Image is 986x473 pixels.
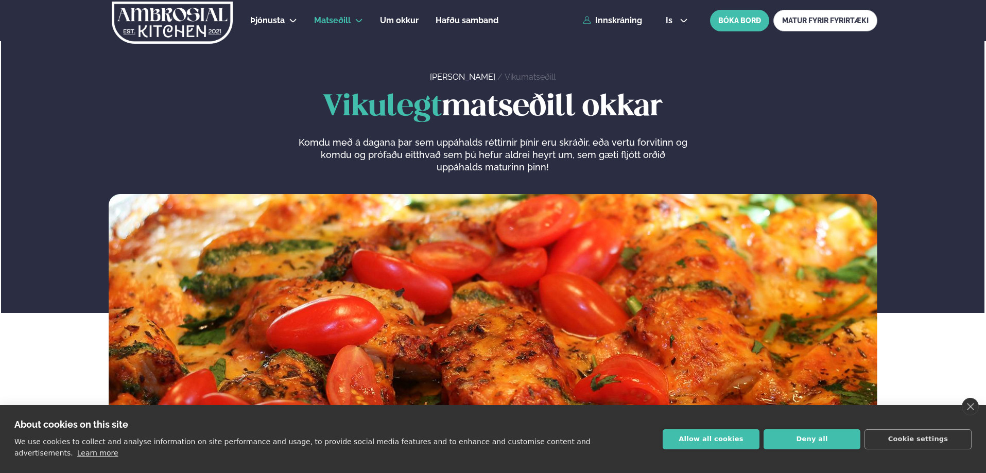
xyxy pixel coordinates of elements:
[250,15,285,25] span: Þjónusta
[666,16,676,25] span: is
[14,437,591,457] p: We use cookies to collect and analyse information on site performance and usage, to provide socia...
[583,16,642,25] a: Innskráning
[864,429,972,449] button: Cookie settings
[314,15,351,25] span: Matseðill
[380,14,419,27] a: Um okkur
[663,429,759,449] button: Allow all cookies
[314,14,351,27] a: Matseðill
[710,10,769,31] button: BÓKA BORÐ
[497,72,505,82] span: /
[430,72,495,82] a: [PERSON_NAME]
[77,449,118,457] a: Learn more
[14,419,128,430] strong: About cookies on this site
[250,14,285,27] a: Þjónusta
[505,72,556,82] a: Vikumatseðill
[436,14,498,27] a: Hafðu samband
[380,15,419,25] span: Um okkur
[773,10,877,31] a: MATUR FYRIR FYRIRTÆKI
[109,194,877,466] img: image alt
[764,429,860,449] button: Deny all
[658,16,696,25] button: is
[962,398,979,415] a: close
[111,2,234,44] img: logo
[436,15,498,25] span: Hafðu samband
[323,93,442,121] span: Vikulegt
[298,136,687,173] p: Komdu með á dagana þar sem uppáhalds réttirnir þínir eru skráðir, eða vertu forvitinn og komdu og...
[109,91,877,124] h1: matseðill okkar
